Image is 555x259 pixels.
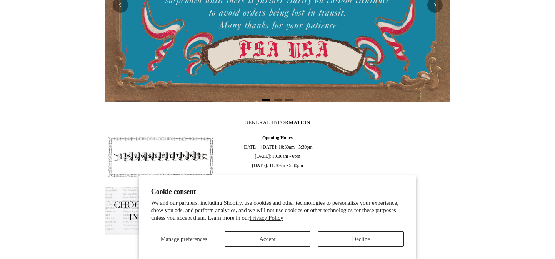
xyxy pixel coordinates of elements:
[105,187,217,235] img: pf-635a2b01-aa89-4342-bbcd-4371b60f588c--In-the-press-Button_1200x.jpg
[250,215,283,221] a: Privacy Policy
[318,231,404,247] button: Decline
[338,133,450,249] iframe: google_map
[105,133,217,181] img: pf-4db91bb9--1305-Newsletter-Button_1200x.jpg
[262,99,270,101] button: Page 1
[262,135,293,140] b: Opening Hours
[274,99,282,101] button: Page 2
[151,188,404,196] h2: Cookie consent
[151,231,217,247] button: Manage preferences
[245,119,311,125] span: GENERAL INFORMATION
[151,199,404,222] p: We and our partners, including Shopify, use cookies and other technologies to personalize your ex...
[225,231,310,247] button: Accept
[161,236,207,242] span: Manage preferences
[285,99,293,101] button: Page 3
[222,133,333,207] span: [DATE] - [DATE]: 10:30am - 5:30pm [DATE]: 10.30am - 6pm [DATE]: 11.30am - 5.30pm 020 7613 3842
